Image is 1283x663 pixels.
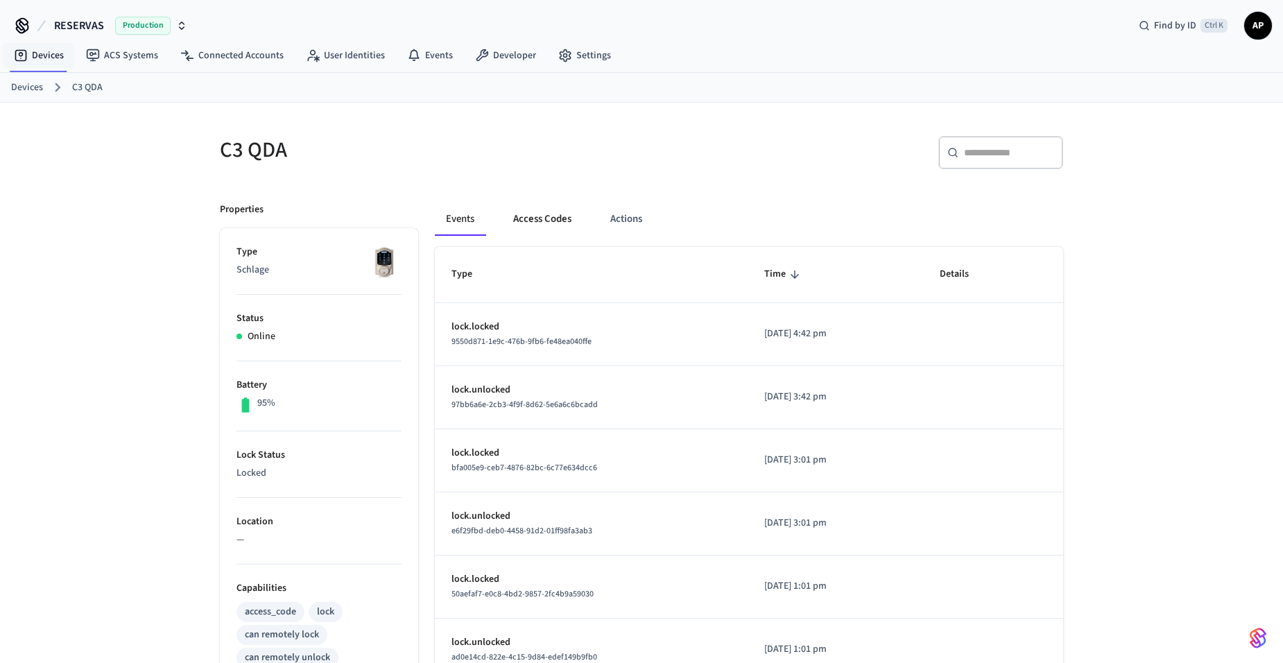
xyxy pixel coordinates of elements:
[11,80,43,95] a: Devices
[3,43,75,68] a: Devices
[464,43,547,68] a: Developer
[236,378,402,393] p: Battery
[764,327,906,341] p: [DATE] 4:42 pm
[451,588,594,600] span: 50aefaf7-e0c8-4bd2-9857-2fc4b9a59030
[1244,12,1272,40] button: AP
[451,462,597,474] span: bfa005e9-ceb7-4876-82bc-6c77e634dcc6
[257,396,275,411] p: 95%
[435,203,485,236] button: Events
[1250,627,1266,649] img: SeamLogoGradient.69752ec5.svg
[245,605,296,619] div: access_code
[451,399,598,411] span: 97bb6a6e-2cb3-4f9f-8d62-5e6a6c6bcadd
[451,446,731,460] p: lock.locked
[236,245,402,259] p: Type
[248,329,275,344] p: Online
[1246,13,1271,38] span: AP
[451,320,731,334] p: lock.locked
[547,43,622,68] a: Settings
[764,579,906,594] p: [DATE] 1:01 pm
[451,635,731,650] p: lock.unlocked
[764,264,804,285] span: Time
[236,581,402,596] p: Capabilities
[451,336,592,347] span: 9550d871-1e9c-476b-9fb6-fe48ea040ffe
[72,80,103,95] a: C3 QDA
[295,43,396,68] a: User Identities
[317,605,334,619] div: lock
[1128,13,1239,38] div: Find by IDCtrl K
[599,203,653,236] button: Actions
[115,17,171,35] span: Production
[1200,19,1228,33] span: Ctrl K
[451,651,597,663] span: ad0e14cd-822e-4c15-9d84-edef149b9fb0
[236,466,402,481] p: Locked
[451,525,592,537] span: e6f29fbd-deb0-4458-91d2-01ff98fa3ab3
[764,453,906,467] p: [DATE] 3:01 pm
[451,264,490,285] span: Type
[236,311,402,326] p: Status
[236,533,402,547] p: —
[435,203,1063,236] div: ant example
[236,263,402,277] p: Schlage
[764,642,906,657] p: [DATE] 1:01 pm
[764,516,906,531] p: [DATE] 3:01 pm
[236,448,402,463] p: Lock Status
[396,43,464,68] a: Events
[451,383,731,397] p: lock.unlocked
[502,203,583,236] button: Access Codes
[367,245,402,279] img: Schlage Sense Smart Deadbolt with Camelot Trim, Front
[220,136,633,164] h5: C3 QDA
[169,43,295,68] a: Connected Accounts
[75,43,169,68] a: ACS Systems
[940,264,987,285] span: Details
[451,572,731,587] p: lock.locked
[245,628,319,642] div: can remotely lock
[220,203,264,217] p: Properties
[236,515,402,529] p: Location
[1154,19,1196,33] span: Find by ID
[54,17,104,34] span: RESERVAS
[764,390,906,404] p: [DATE] 3:42 pm
[451,509,731,524] p: lock.unlocked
